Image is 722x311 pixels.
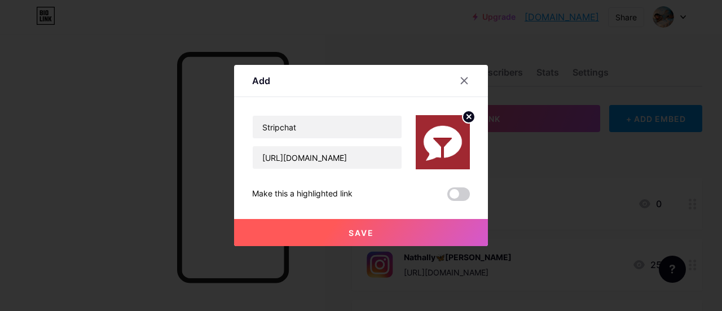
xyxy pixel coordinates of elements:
[252,187,353,201] div: Make this a highlighted link
[416,115,470,169] img: link_thumbnail
[253,146,402,169] input: URL
[253,116,402,138] input: Title
[234,219,488,246] button: Save
[252,74,270,87] div: Add
[349,228,374,238] span: Save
